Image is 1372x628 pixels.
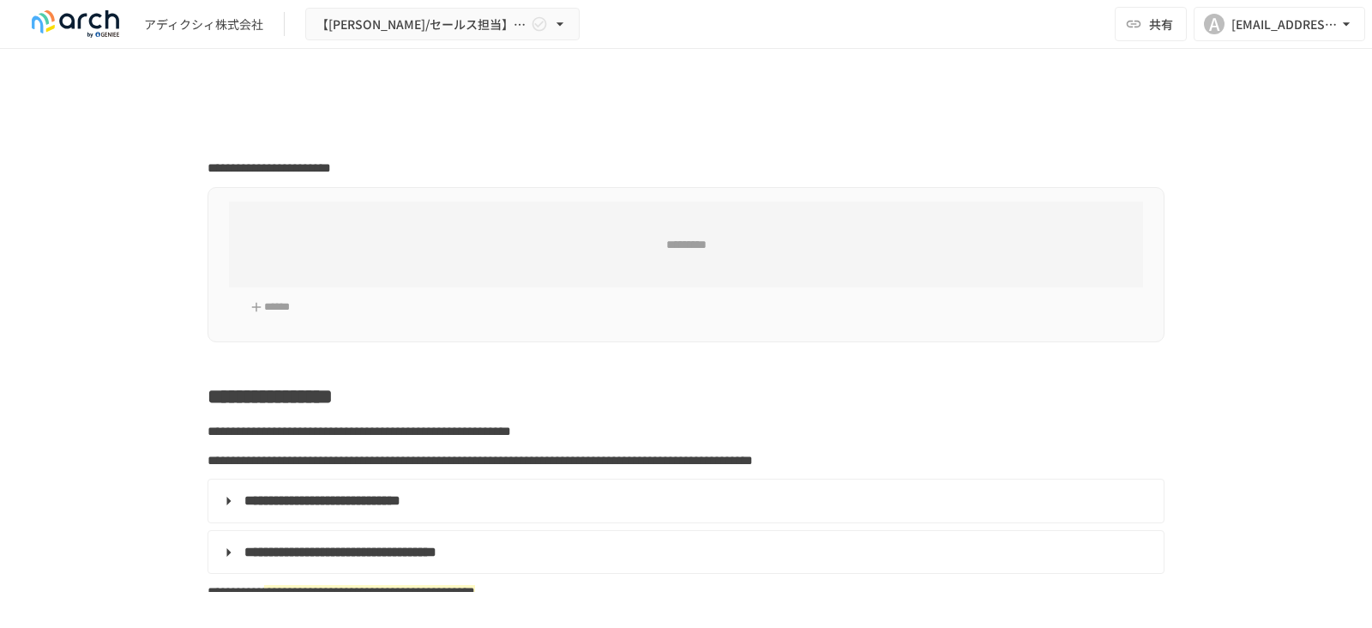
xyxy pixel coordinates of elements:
div: アディクシィ株式会社 [144,15,263,33]
button: 共有 [1115,7,1187,41]
span: 【[PERSON_NAME]/セールス担当】アディクシィ株式会社様_初期設定サポート [316,14,527,35]
div: A [1204,14,1225,34]
img: logo-default@2x-9cf2c760.svg [21,10,130,38]
div: [EMAIL_ADDRESS][DOMAIN_NAME] [1231,14,1338,35]
span: 共有 [1149,15,1173,33]
button: A[EMAIL_ADDRESS][DOMAIN_NAME] [1194,7,1365,41]
button: 【[PERSON_NAME]/セールス担当】アディクシィ株式会社様_初期設定サポート [305,8,580,41]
